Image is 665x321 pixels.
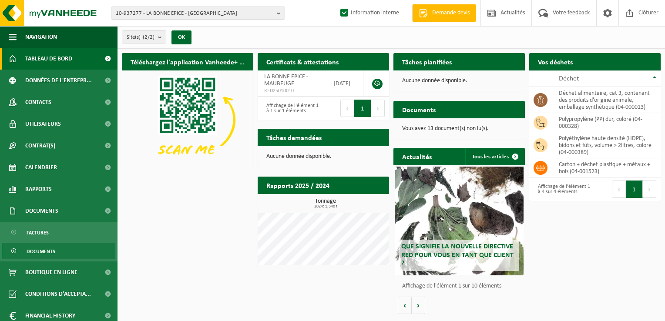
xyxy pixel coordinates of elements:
h2: Vos déchets [529,53,581,70]
td: [DATE] [327,70,363,97]
label: Information interne [339,7,399,20]
h2: Téléchargez l'application Vanheede+ maintenant! [122,53,253,70]
button: 1 [626,181,643,198]
span: Conditions d'accepta... [25,283,91,305]
button: 10-937277 - LA BONNE EPICE - [GEOGRAPHIC_DATA] [111,7,285,20]
span: Demande devis [430,9,472,17]
p: Vous avez 13 document(s) non lu(s). [402,126,516,132]
span: Utilisateurs [25,113,61,135]
span: Documents [25,200,58,222]
a: Consulter les rapports [313,194,388,211]
td: polyéthylène haute densité (HDPE), bidons et fûts, volume > 2litres, coloré (04-000389) [552,132,661,158]
span: RED25010010 [264,87,320,94]
a: Documents [2,243,115,259]
p: Aucune donnée disponible. [402,78,516,84]
span: Factures [27,224,49,241]
count: (2/2) [143,34,154,40]
span: Calendrier [25,157,57,178]
span: Tableau de bord [25,48,72,70]
span: Contrat(s) [25,135,55,157]
button: Previous [340,100,354,117]
h2: Certificats & attestations [258,53,347,70]
a: Demande devis [412,4,476,22]
h2: Tâches demandées [258,129,330,146]
span: Contacts [25,91,51,113]
span: 10-937277 - LA BONNE EPICE - [GEOGRAPHIC_DATA] [116,7,273,20]
span: Site(s) [127,31,154,44]
span: LA BONNE EPICE - MAUBEUGE [264,74,308,87]
button: 1 [354,100,371,117]
div: Affichage de l'élément 1 à 4 sur 4 éléments [534,180,591,199]
a: Que signifie la nouvelle directive RED pour vous en tant que client ? [395,167,524,275]
span: Rapports [25,178,52,200]
h2: Actualités [393,148,440,165]
span: Que signifie la nouvelle directive RED pour vous en tant que client ? [401,243,514,267]
button: OK [171,30,191,44]
span: Données de l'entrepr... [25,70,92,91]
h2: Tâches planifiées [393,53,460,70]
p: Aucune donnée disponible. [266,154,380,160]
td: carton + déchet plastique + métaux + bois (04-001523) [552,158,661,177]
button: Volgende [412,297,425,314]
h2: Rapports 2025 / 2024 [258,177,338,194]
a: Tous les articles [465,148,524,165]
span: Déchet [559,75,579,82]
span: Documents [27,243,55,260]
td: polypropylène (PP) dur, coloré (04-000328) [552,113,661,132]
span: 2024: 1,540 t [262,204,389,209]
h2: Documents [393,101,444,118]
span: Navigation [25,26,57,48]
p: Affichage de l'élément 1 sur 10 éléments [402,283,521,289]
span: Boutique en ligne [25,261,77,283]
button: Site(s)(2/2) [122,30,166,43]
button: Next [643,181,656,198]
button: Previous [612,181,626,198]
img: Download de VHEPlus App [122,70,253,169]
button: Next [371,100,385,117]
a: Factures [2,224,115,241]
div: Affichage de l'élément 1 à 1 sur 1 éléments [262,99,319,118]
h3: Tonnage [262,198,389,209]
td: déchet alimentaire, cat 3, contenant des produits d'origine animale, emballage synthétique (04-00... [552,87,661,113]
button: Vorige [398,297,412,314]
